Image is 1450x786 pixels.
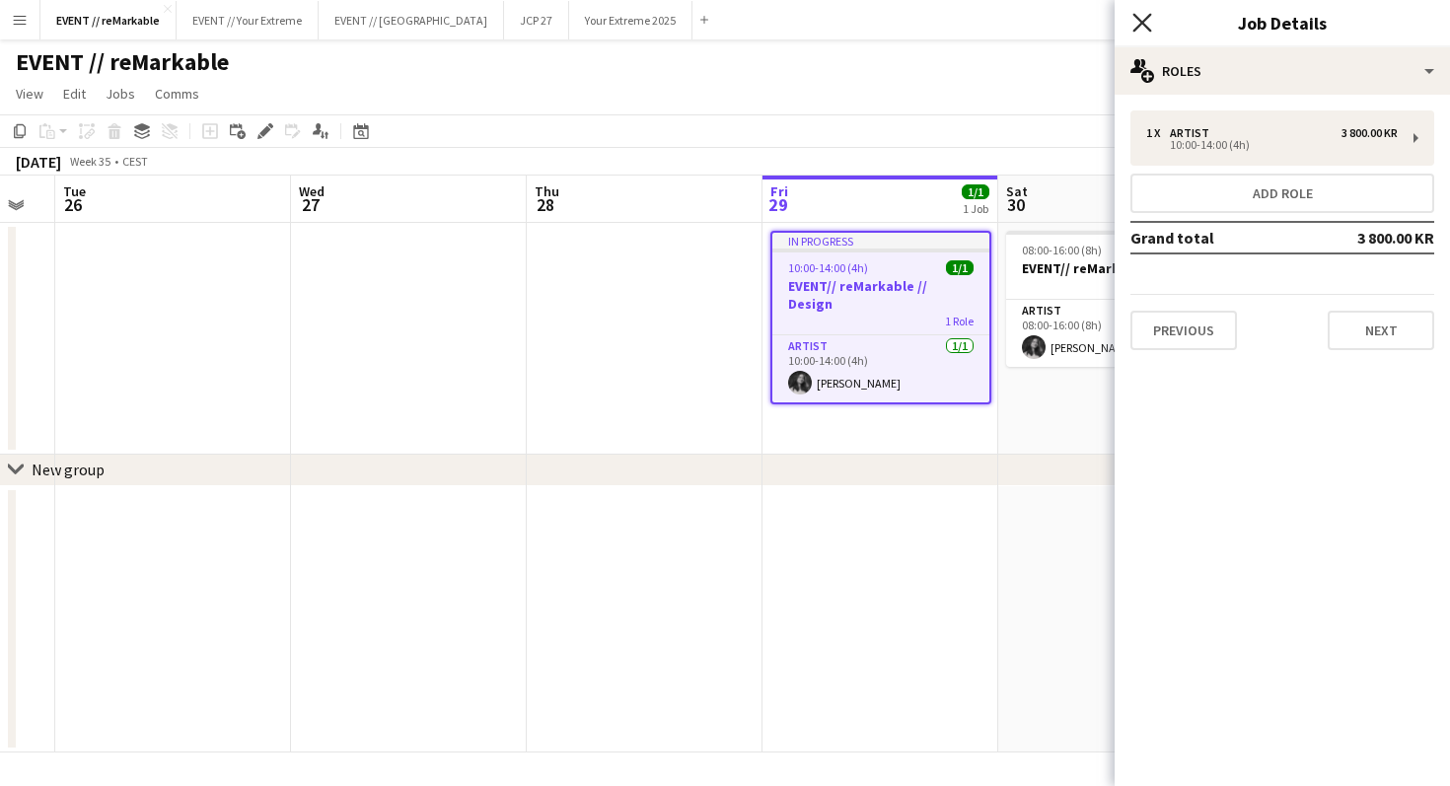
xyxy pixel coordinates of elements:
span: Comms [155,85,199,103]
span: Tue [63,182,86,200]
div: In progress [772,233,989,249]
span: Jobs [106,85,135,103]
button: Next [1328,311,1434,350]
span: Thu [535,182,559,200]
span: Edit [63,85,86,103]
span: Wed [299,182,325,200]
div: Roles [1115,47,1450,95]
button: Your Extreme 2025 [569,1,692,39]
button: EVENT // reMarkable [40,1,177,39]
div: [DATE] [16,152,61,172]
span: 10:00-14:00 (4h) [788,260,868,275]
h1: EVENT // reMarkable [16,47,229,77]
span: 1/1 [962,184,989,199]
div: 1 x [1146,126,1170,140]
div: CEST [122,154,148,169]
h3: EVENT// reMarkable // Design [1006,259,1227,277]
span: 1 Role [945,314,974,328]
a: Edit [55,81,94,107]
a: Comms [147,81,207,107]
span: Week 35 [65,154,114,169]
td: 3 800.00 KR [1310,222,1434,253]
app-card-role: Artist1/110:00-14:00 (4h)[PERSON_NAME] [772,335,989,402]
span: 26 [60,193,86,216]
span: 27 [296,193,325,216]
button: EVENT // [GEOGRAPHIC_DATA] [319,1,504,39]
button: JCP 27 [504,1,569,39]
span: Sat [1006,182,1028,200]
div: New group [32,460,105,479]
h3: Job Details [1115,10,1450,36]
span: 29 [767,193,788,216]
td: Grand total [1130,222,1310,253]
div: Artist [1170,126,1217,140]
h3: EVENT// reMarkable // Design [772,277,989,313]
div: 10:00-14:00 (4h) [1146,140,1398,150]
app-job-card: In progress10:00-14:00 (4h)1/1EVENT// reMarkable // Design1 RoleArtist1/110:00-14:00 (4h)[PERSON_... [770,231,991,404]
span: View [16,85,43,103]
span: 08:00-16:00 (8h) [1022,243,1102,257]
span: Fri [770,182,788,200]
span: 28 [532,193,559,216]
span: 30 [1003,193,1028,216]
app-job-card: 08:00-16:00 (8h)1/1EVENT// reMarkable // Design1 RoleArtist1/108:00-16:00 (8h)[PERSON_NAME] [1006,231,1227,367]
a: View [8,81,51,107]
a: Jobs [98,81,143,107]
button: Add role [1130,174,1434,213]
span: 1/1 [946,260,974,275]
button: Previous [1130,311,1237,350]
app-card-role: Artist1/108:00-16:00 (8h)[PERSON_NAME] [1006,300,1227,367]
div: 3 800.00 KR [1341,126,1398,140]
button: EVENT // Your Extreme [177,1,319,39]
div: 1 Job [963,201,988,216]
